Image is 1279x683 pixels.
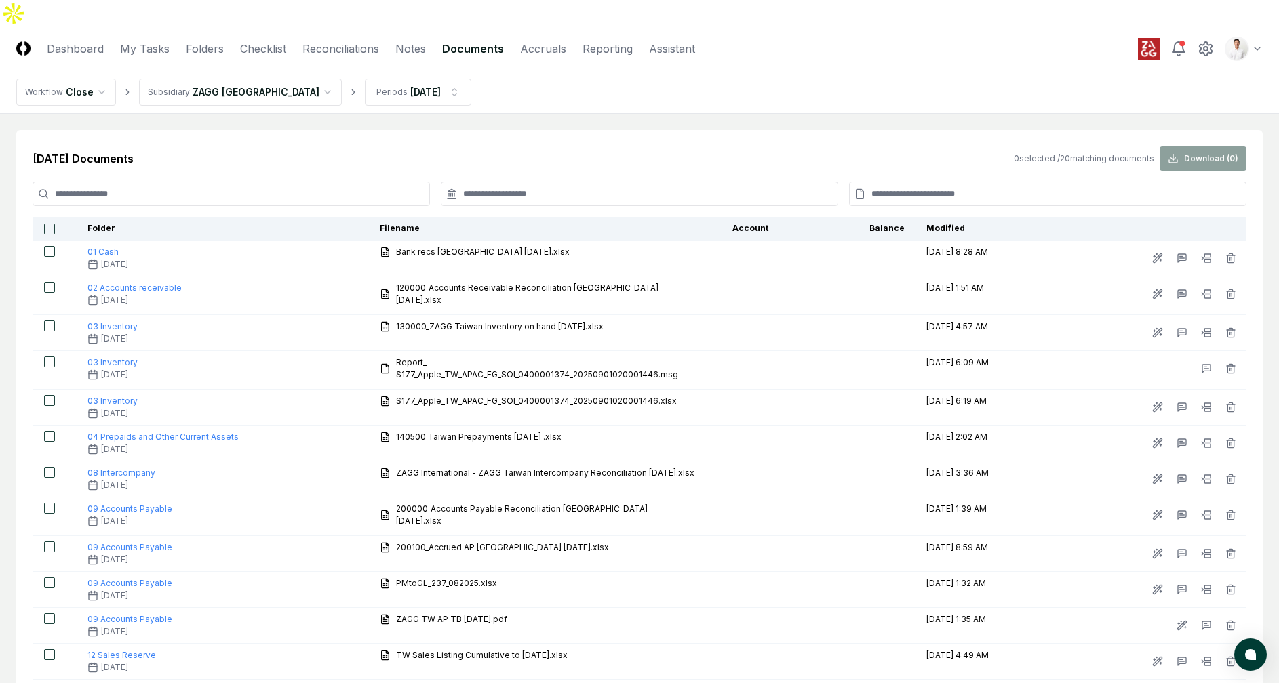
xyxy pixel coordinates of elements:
td: [DATE] 8:28 AM [916,241,1058,276]
a: Dashboard [47,41,104,57]
span: TW Sales Listing Cumulative to [DATE].xlsx [396,649,568,661]
th: Balance [819,217,916,241]
a: 09 Accounts Payable [87,503,172,514]
div: [DATE] [87,333,358,345]
a: 140500_Taiwan Prepayments [DATE] .xlsx [380,431,578,443]
a: 03 Inventory [87,357,138,367]
a: Notes [395,41,426,57]
a: 200100_Accrued AP [GEOGRAPHIC_DATA] [DATE].xlsx [380,541,625,554]
a: 09 Accounts Payable [87,578,172,588]
a: S177_Apple_TW_APAC_FG_SOI_0400001374_20250901020001446.xlsx [380,395,693,407]
td: [DATE] 8:59 AM [916,536,1058,572]
div: Subsidiary [148,86,190,98]
a: 08 Intercompany [87,468,155,478]
div: [DATE] [87,589,358,602]
a: Reconciliations [302,41,379,57]
span: 200000_Accounts Payable Reconciliation [GEOGRAPHIC_DATA] [DATE].xlsx [396,503,694,527]
img: ZAGG logo [1138,38,1160,60]
a: Assistant [649,41,695,57]
td: [DATE] 1:35 AM [916,608,1058,644]
div: [DATE] [87,554,358,566]
a: Folders [186,41,224,57]
span: ZAGG International - ZAGG Taiwan Intercompany Reconciliation [DATE].xlsx [396,467,694,479]
div: [DATE] [87,661,358,674]
a: 12 Sales Reserve [87,650,156,660]
div: [DATE] [87,258,358,270]
td: [DATE] 1:32 AM [916,572,1058,608]
a: PMtoGL_237_082025.xlsx [380,577,513,589]
td: [DATE] 3:36 AM [916,461,1058,497]
td: [DATE] 1:39 AM [916,497,1058,536]
span: 140500_Taiwan Prepayments [DATE] .xlsx [396,431,562,443]
div: [DATE] [87,515,358,527]
a: 04 Prepaids and Other Current Assets [87,432,239,442]
span: 120000_Accounts Receivable Reconciliation [GEOGRAPHIC_DATA] [DATE].xlsx [396,282,694,306]
span: S177_Apple_TW_APAC_FG_SOI_0400001374_20250901020001446.xlsx [396,395,677,407]
button: Periods[DATE] [365,79,471,106]
th: Folder [77,217,369,241]
button: atlas-launcher [1234,638,1267,671]
td: [DATE] 4:49 AM [916,644,1058,680]
div: [DATE] [87,407,358,419]
th: Modified [916,217,1058,241]
a: 120000_Accounts Receivable Reconciliation [GEOGRAPHIC_DATA] [DATE].xlsx [380,282,711,306]
td: [DATE] 1:51 AM [916,276,1058,315]
a: 200000_Accounts Payable Reconciliation [GEOGRAPHIC_DATA] [DATE].xlsx [380,503,711,527]
a: Report_ S177_Apple_TW_APAC_FG_SOI_0400001374_20250901020001446.msg [380,356,711,381]
div: [DATE] [87,443,358,455]
div: [DATE] [410,85,441,99]
a: 02 Accounts receivable [87,283,182,293]
td: [DATE] 4:57 AM [916,315,1058,351]
a: Accruals [520,41,566,57]
span: 200100_Accrued AP [GEOGRAPHIC_DATA] [DATE].xlsx [396,541,609,554]
img: d09822cc-9b6d-4858-8d66-9570c114c672_b0bc35f1-fa8e-4ccc-bc23-b02c2d8c2b72.png [1226,38,1248,60]
td: [DATE] 6:19 AM [916,390,1058,426]
a: TW Sales Listing Cumulative to [DATE].xlsx [380,649,584,661]
div: Periods [376,86,408,98]
div: [DATE] [87,479,358,491]
span: ZAGG TW AP TB [DATE].pdf [396,613,507,625]
a: 01 Cash [87,247,119,257]
span: Report_ S177_Apple_TW_APAC_FG_SOI_0400001374_20250901020001446.msg [396,356,694,381]
td: [DATE] 2:02 AM [916,426,1058,461]
div: [DATE] [87,369,358,381]
img: Logo [16,41,31,56]
span: Bank recs [GEOGRAPHIC_DATA] [DATE].xlsx [396,246,570,258]
div: [DATE] [87,625,358,638]
a: Bank recs [GEOGRAPHIC_DATA] [DATE].xlsx [380,246,586,258]
a: 130000_ZAGG Taiwan Inventory on hand [DATE].xlsx [380,320,620,333]
a: 09 Accounts Payable [87,542,172,552]
nav: breadcrumb [16,79,471,106]
div: 0 selected / 20 matching documents [1014,152,1154,165]
a: ZAGG TW AP TB [DATE].pdf [380,613,524,625]
div: [DATE] [87,294,358,306]
a: 03 Inventory [87,396,138,406]
a: Documents [442,41,504,57]
th: Account [722,217,819,241]
span: PMtoGL_237_082025.xlsx [396,577,497,589]
td: [DATE] 6:09 AM [916,351,1058,390]
div: Workflow [25,86,63,98]
a: 03 Inventory [87,321,138,331]
a: ZAGG International - ZAGG Taiwan Intercompany Reconciliation [DATE].xlsx [380,467,711,479]
a: 09 Accounts Payable [87,614,172,624]
a: My Tasks [120,41,170,57]
span: 130000_ZAGG Taiwan Inventory on hand [DATE].xlsx [396,320,604,333]
th: Filename [369,217,722,241]
h2: [DATE] Documents [33,150,134,167]
a: Checklist [240,41,286,57]
a: Reporting [583,41,633,57]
